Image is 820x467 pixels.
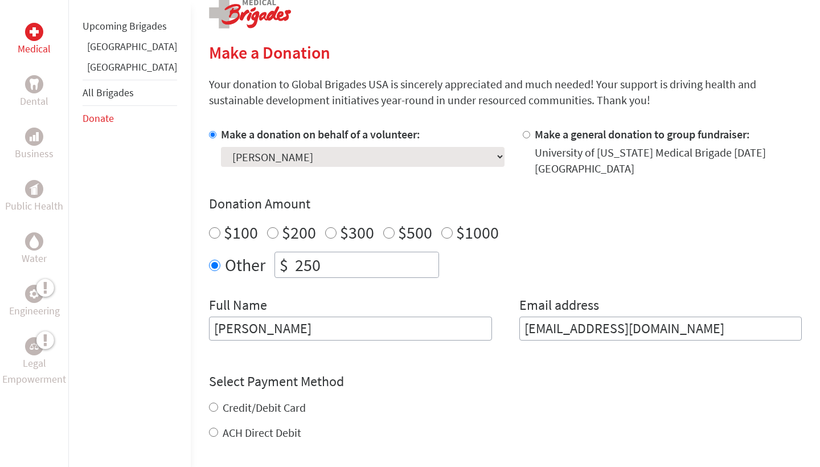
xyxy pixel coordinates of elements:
li: Upcoming Brigades [83,14,177,39]
p: Public Health [5,198,63,214]
div: Public Health [25,180,43,198]
label: Make a donation on behalf of a volunteer: [221,127,420,141]
a: [GEOGRAPHIC_DATA] [87,40,177,53]
label: $300 [340,222,374,243]
a: DentalDental [20,75,48,109]
img: Legal Empowerment [30,343,39,350]
li: Honduras [83,59,177,80]
p: Your donation to Global Brigades USA is sincerely appreciated and much needed! Your support is dr... [209,76,802,108]
img: Public Health [30,183,39,195]
div: Dental [25,75,43,93]
h4: Donation Amount [209,195,802,213]
label: ACH Direct Debit [223,425,301,440]
a: All Brigades [83,86,134,99]
p: Water [22,251,47,267]
label: $200 [282,222,316,243]
div: Business [25,128,43,146]
label: $100 [224,222,258,243]
input: Enter Full Name [209,317,492,341]
label: Credit/Debit Card [223,400,306,415]
a: MedicalMedical [18,23,51,57]
img: Dental [30,79,39,89]
div: $ [275,252,293,277]
p: Business [15,146,54,162]
h2: Make a Donation [209,42,802,63]
li: Greece [83,39,177,59]
p: Engineering [9,303,60,319]
li: All Brigades [83,80,177,106]
label: Email address [519,296,599,317]
a: [GEOGRAPHIC_DATA] [87,60,177,73]
a: Donate [83,112,114,125]
a: WaterWater [22,232,47,267]
a: Public HealthPublic Health [5,180,63,214]
div: Water [25,232,43,251]
div: Legal Empowerment [25,337,43,355]
label: Make a general donation to group fundraiser: [535,127,750,141]
label: Other [225,252,265,278]
img: Business [30,132,39,141]
input: Enter Amount [293,252,438,277]
div: Medical [25,23,43,41]
label: $500 [398,222,432,243]
img: Engineering [30,289,39,298]
li: Donate [83,106,177,131]
div: Engineering [25,285,43,303]
h4: Select Payment Method [209,372,802,391]
a: EngineeringEngineering [9,285,60,319]
img: Water [30,235,39,248]
a: Legal EmpowermentLegal Empowerment [2,337,66,387]
label: Full Name [209,296,267,317]
p: Dental [20,93,48,109]
p: Legal Empowerment [2,355,66,387]
p: Medical [18,41,51,57]
img: Medical [30,27,39,36]
label: $1000 [456,222,499,243]
a: BusinessBusiness [15,128,54,162]
input: Your Email [519,317,802,341]
a: Upcoming Brigades [83,19,167,32]
div: University of [US_STATE] Medical Brigade [DATE] [GEOGRAPHIC_DATA] [535,145,802,177]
